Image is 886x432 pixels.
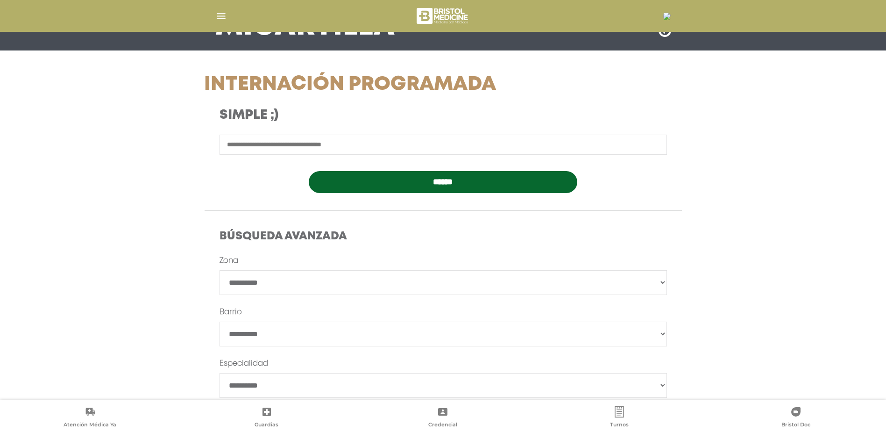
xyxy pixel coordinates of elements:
span: Turnos [610,421,629,430]
h3: Simple ;) [220,108,503,123]
span: Guardias [255,421,278,430]
h4: Búsqueda Avanzada [220,230,667,244]
span: Atención Médica Ya [64,421,116,430]
h1: Internación Programada [204,73,518,96]
h3: Mi Cartilla [215,15,395,39]
a: Guardias [178,406,355,430]
span: Credencial [428,421,457,430]
label: Barrio [220,307,242,318]
a: Credencial [355,406,532,430]
img: Cober_menu-lines-white.svg [215,10,227,22]
img: 30585 [663,13,671,20]
a: Turnos [531,406,708,430]
label: Zona [220,255,238,266]
a: Bristol Doc [708,406,884,430]
span: Bristol Doc [781,421,810,430]
a: Atención Médica Ya [2,406,178,430]
label: Especialidad [220,358,268,369]
img: bristol-medicine-blanco.png [415,5,471,27]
